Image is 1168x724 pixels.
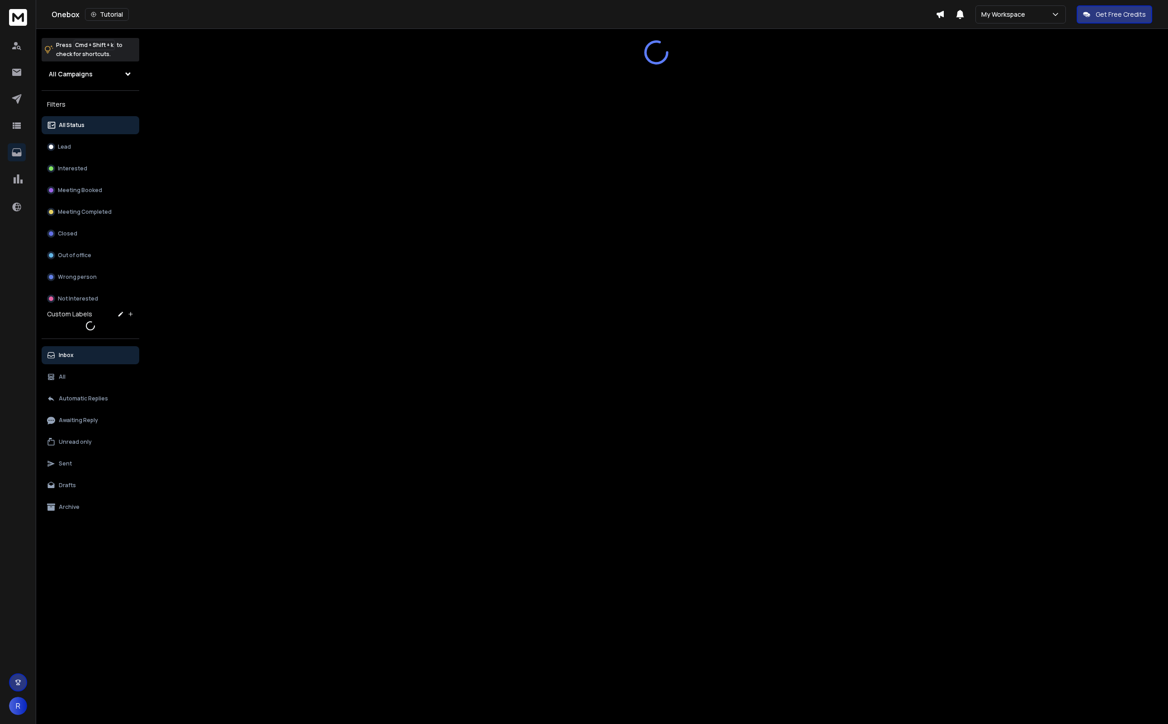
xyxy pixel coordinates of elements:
[59,482,76,489] p: Drafts
[42,390,139,408] button: Automatic Replies
[42,368,139,386] button: All
[58,187,102,194] p: Meeting Booked
[42,160,139,178] button: Interested
[58,230,77,237] p: Closed
[59,352,74,359] p: Inbox
[58,208,112,216] p: Meeting Completed
[981,10,1029,19] p: My Workspace
[42,203,139,221] button: Meeting Completed
[42,455,139,473] button: Sent
[42,65,139,83] button: All Campaigns
[59,438,92,446] p: Unread only
[58,165,87,172] p: Interested
[59,373,66,381] p: All
[42,268,139,286] button: Wrong person
[42,498,139,516] button: Archive
[85,8,129,21] button: Tutorial
[58,295,98,302] p: Not Interested
[47,310,92,319] h3: Custom Labels
[42,433,139,451] button: Unread only
[1077,5,1152,24] button: Get Free Credits
[42,290,139,308] button: Not Interested
[59,395,108,402] p: Automatic Replies
[42,411,139,429] button: Awaiting Reply
[42,98,139,111] h3: Filters
[9,697,27,715] button: R
[58,252,91,259] p: Out of office
[74,40,115,50] span: Cmd + Shift + k
[42,346,139,364] button: Inbox
[59,122,85,129] p: All Status
[59,503,80,511] p: Archive
[42,225,139,243] button: Closed
[52,8,936,21] div: Onebox
[59,460,72,467] p: Sent
[42,246,139,264] button: Out of office
[1096,10,1146,19] p: Get Free Credits
[58,273,97,281] p: Wrong person
[42,138,139,156] button: Lead
[42,476,139,494] button: Drafts
[49,70,93,79] h1: All Campaigns
[56,41,122,59] p: Press to check for shortcuts.
[59,417,98,424] p: Awaiting Reply
[42,181,139,199] button: Meeting Booked
[42,116,139,134] button: All Status
[58,143,71,150] p: Lead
